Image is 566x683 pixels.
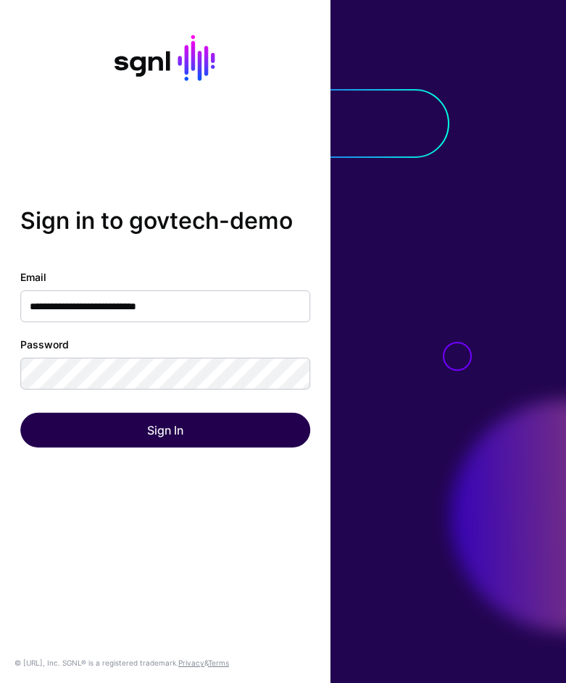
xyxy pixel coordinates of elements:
button: Sign In [20,413,310,448]
div: © [URL], Inc. SGNL® is a registered trademark. & [14,657,229,669]
label: Email [20,269,46,285]
a: Privacy [178,658,204,667]
a: Terms [208,658,229,667]
h2: Sign in to govtech-demo [20,206,310,234]
label: Password [20,337,69,352]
